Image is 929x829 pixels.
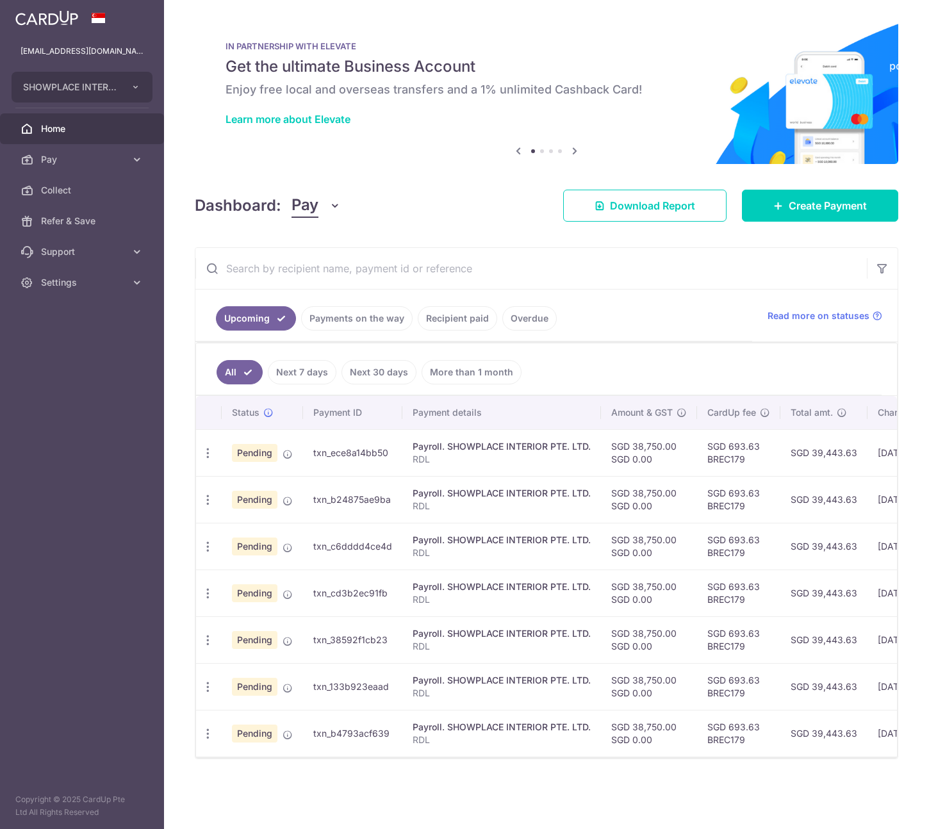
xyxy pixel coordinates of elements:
td: SGD 38,750.00 SGD 0.00 [601,429,697,476]
a: Upcoming [216,306,296,331]
div: Payroll. SHOWPLACE INTERIOR PTE. LTD. [413,534,591,546]
a: Next 30 days [341,360,416,384]
span: Settings [41,276,126,289]
td: SGD 693.63 BREC179 [697,429,780,476]
td: SGD 39,443.63 [780,663,867,710]
p: RDL [413,734,591,746]
td: SGD 38,750.00 SGD 0.00 [601,476,697,523]
a: More than 1 month [422,360,522,384]
span: Home [41,122,126,135]
p: IN PARTNERSHIP WITH ELEVATE [226,41,867,51]
td: SGD 693.63 BREC179 [697,663,780,710]
td: txn_c6dddd4ce4d [303,523,402,570]
span: Pending [232,725,277,743]
td: SGD 693.63 BREC179 [697,616,780,663]
a: Read more on statuses [768,309,882,322]
h6: Enjoy free local and overseas transfers and a 1% unlimited Cashback Card! [226,82,867,97]
div: Payroll. SHOWPLACE INTERIOR PTE. LTD. [413,674,591,687]
span: Pending [232,444,277,462]
td: SGD 39,443.63 [780,616,867,663]
td: SGD 38,750.00 SGD 0.00 [601,523,697,570]
a: Learn more about Elevate [226,113,350,126]
a: All [217,360,263,384]
td: txn_ece8a14bb50 [303,429,402,476]
button: SHOWPLACE INTERIOR PTE. LTD. [12,72,152,103]
a: Recipient paid [418,306,497,331]
td: SGD 38,750.00 SGD 0.00 [601,616,697,663]
td: SGD 693.63 BREC179 [697,523,780,570]
span: Pending [232,491,277,509]
div: Payroll. SHOWPLACE INTERIOR PTE. LTD. [413,627,591,640]
span: Pay [292,193,318,218]
span: Create Payment [789,198,867,213]
td: SGD 39,443.63 [780,710,867,757]
th: Payment ID [303,396,402,429]
span: Amount & GST [611,406,673,419]
a: Download Report [563,190,727,222]
div: Payroll. SHOWPLACE INTERIOR PTE. LTD. [413,580,591,593]
th: Payment details [402,396,601,429]
input: Search by recipient name, payment id or reference [195,248,867,289]
td: txn_133b923eaad [303,663,402,710]
a: Next 7 days [268,360,336,384]
a: Create Payment [742,190,898,222]
span: Status [232,406,259,419]
span: Read more on statuses [768,309,869,322]
div: Payroll. SHOWPLACE INTERIOR PTE. LTD. [413,487,591,500]
td: txn_cd3b2ec91fb [303,570,402,616]
span: SHOWPLACE INTERIOR PTE. LTD. [23,81,118,94]
div: Payroll. SHOWPLACE INTERIOR PTE. LTD. [413,440,591,453]
h4: Dashboard: [195,194,281,217]
span: Download Report [610,198,695,213]
span: CardUp fee [707,406,756,419]
a: Overdue [502,306,557,331]
span: Total amt. [791,406,833,419]
span: Collect [41,184,126,197]
td: SGD 693.63 BREC179 [697,710,780,757]
p: RDL [413,546,591,559]
div: Payroll. SHOWPLACE INTERIOR PTE. LTD. [413,721,591,734]
img: Renovation banner [195,21,898,164]
button: Pay [292,193,341,218]
span: Pending [232,678,277,696]
td: txn_b4793acf639 [303,710,402,757]
span: Pending [232,631,277,649]
span: Pending [232,538,277,555]
h5: Get the ultimate Business Account [226,56,867,77]
p: RDL [413,593,591,606]
td: SGD 39,443.63 [780,523,867,570]
td: SGD 39,443.63 [780,429,867,476]
td: SGD 38,750.00 SGD 0.00 [601,570,697,616]
span: Support [41,245,126,258]
td: SGD 39,443.63 [780,476,867,523]
td: txn_38592f1cb23 [303,616,402,663]
td: SGD 693.63 BREC179 [697,570,780,616]
a: Payments on the way [301,306,413,331]
p: RDL [413,453,591,466]
td: SGD 38,750.00 SGD 0.00 [601,710,697,757]
p: [EMAIL_ADDRESS][DOMAIN_NAME] [21,45,144,58]
img: CardUp [15,10,78,26]
td: txn_b24875ae9ba [303,476,402,523]
td: SGD 39,443.63 [780,570,867,616]
span: Refer & Save [41,215,126,227]
p: RDL [413,640,591,653]
p: RDL [413,687,591,700]
span: Pending [232,584,277,602]
p: RDL [413,500,591,513]
td: SGD 38,750.00 SGD 0.00 [601,663,697,710]
td: SGD 693.63 BREC179 [697,476,780,523]
span: Pay [41,153,126,166]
